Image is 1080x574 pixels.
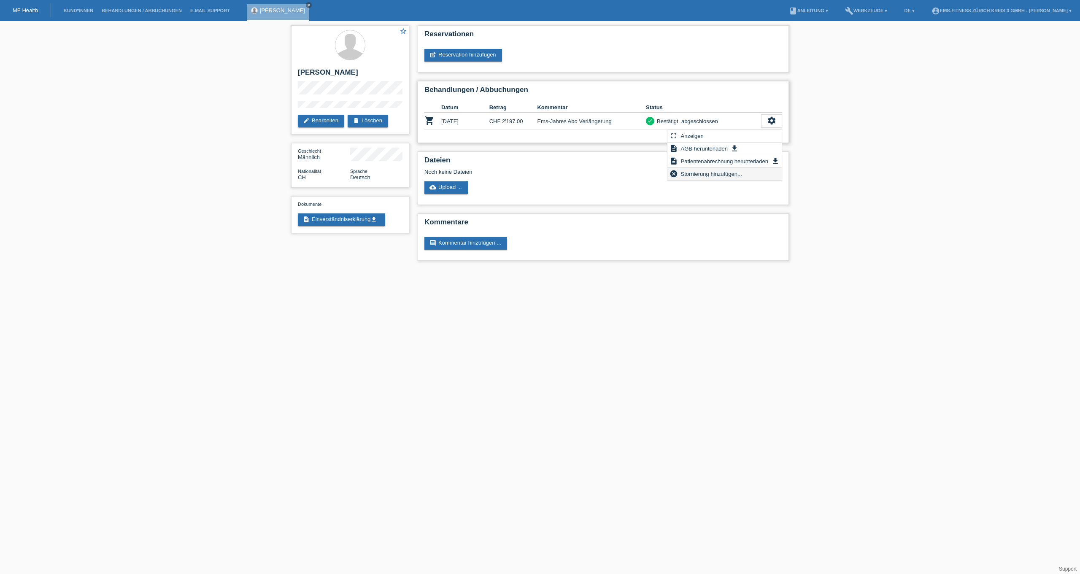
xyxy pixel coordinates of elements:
th: Kommentar [537,102,646,113]
div: Männlich [298,148,350,160]
a: close [306,2,312,8]
i: POSP00024528 [424,116,435,126]
td: CHF 2'197.00 [489,113,537,130]
i: get_app [370,216,377,223]
span: Sprache [350,169,367,174]
a: Kund*innen [59,8,97,13]
i: settings [767,116,776,125]
a: deleteLöschen [348,115,388,127]
i: post_add [429,51,436,58]
span: Geschlecht [298,148,321,154]
th: Status [646,102,761,113]
i: comment [429,240,436,246]
h2: [PERSON_NAME] [298,68,402,81]
i: fullscreen [670,132,678,140]
div: Noch keine Dateien [424,169,682,175]
i: edit [303,117,310,124]
h2: Dateien [424,156,782,169]
i: check [647,118,653,124]
a: bookAnleitung ▾ [785,8,832,13]
a: commentKommentar hinzufügen ... [424,237,507,250]
span: Schweiz [298,174,306,181]
th: Betrag [489,102,537,113]
a: E-Mail Support [186,8,234,13]
i: book [789,7,797,15]
span: Nationalität [298,169,321,174]
span: Anzeigen [680,131,705,141]
i: description [303,216,310,223]
a: buildWerkzeuge ▾ [841,8,892,13]
a: DE ▾ [900,8,918,13]
a: star_border [400,27,407,36]
a: cloud_uploadUpload ... [424,181,468,194]
i: star_border [400,27,407,35]
a: editBearbeiten [298,115,344,127]
td: Ems-Jahres Abo Verlängerung [537,113,646,130]
a: [PERSON_NAME] [260,7,305,13]
h2: Kommentare [424,218,782,231]
h2: Reservationen [424,30,782,43]
h2: Behandlungen / Abbuchungen [424,86,782,98]
i: cloud_upload [429,184,436,191]
div: Bestätigt, abgeschlossen [654,117,718,126]
a: Support [1059,566,1077,572]
span: Deutsch [350,174,370,181]
a: post_addReservation hinzufügen [424,49,502,62]
i: close [307,3,311,7]
a: Behandlungen / Abbuchungen [97,8,186,13]
td: [DATE] [441,113,489,130]
th: Datum [441,102,489,113]
a: MF Health [13,7,38,13]
a: account_circleEMS-Fitness Zürich Kreis 3 GmbH - [PERSON_NAME] ▾ [927,8,1076,13]
i: account_circle [931,7,940,15]
a: descriptionEinverständniserklärungget_app [298,213,385,226]
span: Dokumente [298,202,321,207]
i: build [845,7,853,15]
i: delete [353,117,359,124]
